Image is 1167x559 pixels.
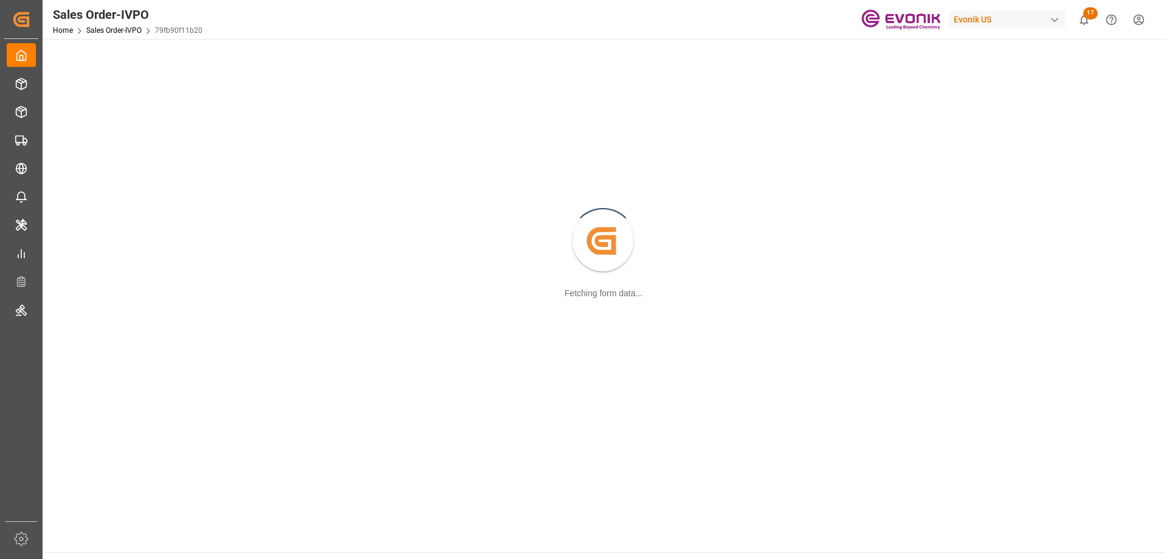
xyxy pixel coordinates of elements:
[86,26,142,35] a: Sales Order-IVPO
[53,5,202,24] div: Sales Order-IVPO
[1083,7,1098,19] span: 17
[565,287,642,300] div: Fetching form data...
[949,11,1065,29] div: Evonik US
[861,9,940,30] img: Evonik-brand-mark-Deep-Purple-RGB.jpeg_1700498283.jpeg
[949,8,1070,31] button: Evonik US
[1098,6,1125,33] button: Help Center
[1070,6,1098,33] button: show 17 new notifications
[53,26,73,35] a: Home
